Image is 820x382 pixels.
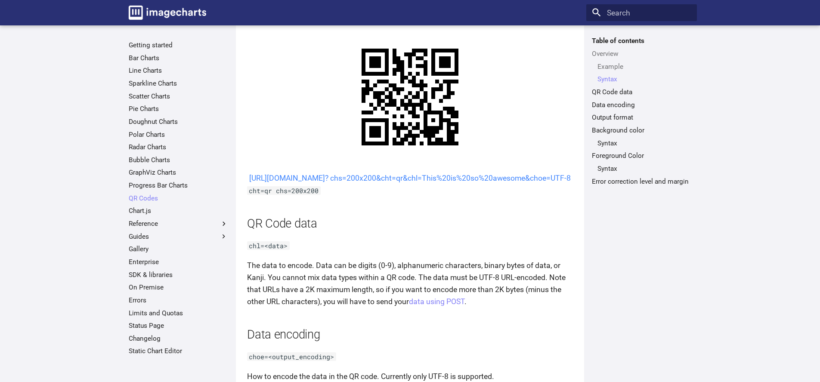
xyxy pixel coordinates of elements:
h2: Data encoding [247,327,573,343]
a: Syntax [597,164,691,173]
img: logo [129,6,206,20]
a: [URL][DOMAIN_NAME]? chs=200x200&cht=qr&chl=This%20is%20so%20awesome&choe=UTF-8 [249,174,571,182]
a: Sparkline Charts [129,79,228,88]
code: cht=qr chs=200x200 [247,186,321,195]
a: Progress Bar Charts [129,181,228,190]
h2: QR Code data [247,216,573,232]
a: Overview [592,49,691,58]
a: Line Charts [129,66,228,75]
a: Doughnut Charts [129,117,228,126]
a: Changelog [129,334,228,343]
a: Bar Charts [129,54,228,62]
a: Status Page [129,321,228,330]
nav: Table of contents [586,37,697,185]
a: Data encoding [592,101,691,109]
a: Pie Charts [129,105,228,113]
input: Search [586,4,697,22]
a: Background color [592,126,691,135]
a: On Premise [129,283,228,292]
a: Errors [129,296,228,305]
a: QR Codes [129,194,228,203]
a: data using POST [409,297,464,306]
label: Table of contents [586,37,697,45]
a: Enterprise [129,258,228,266]
a: Radar Charts [129,143,228,151]
a: Foreground Color [592,151,691,160]
code: choe=<output_encoding> [247,352,336,361]
a: Output format [592,113,691,122]
a: Scatter Charts [129,92,228,101]
a: Polar Charts [129,130,228,139]
a: Static Chart Editor [129,347,228,355]
img: chart [342,29,478,165]
a: Syntax [597,75,691,83]
nav: Foreground Color [592,164,691,173]
a: Bubble Charts [129,156,228,164]
p: The data to encode. Data can be digits (0-9), alphanumeric characters, binary bytes of data, or K... [247,259,573,308]
a: Error correction level and margin [592,177,691,186]
a: Chart.js [129,206,228,215]
a: Syntax [597,139,691,148]
label: Reference [129,219,228,228]
nav: Overview [592,62,691,84]
a: GraphViz Charts [129,168,228,177]
nav: Background color [592,139,691,148]
a: QR Code data [592,88,691,96]
a: Gallery [129,245,228,253]
a: SDK & libraries [129,271,228,279]
a: Image-Charts documentation [125,2,210,23]
code: chl=<data> [247,241,290,250]
a: Limits and Quotas [129,309,228,317]
a: Example [597,62,691,71]
a: Getting started [129,41,228,49]
label: Guides [129,232,228,241]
